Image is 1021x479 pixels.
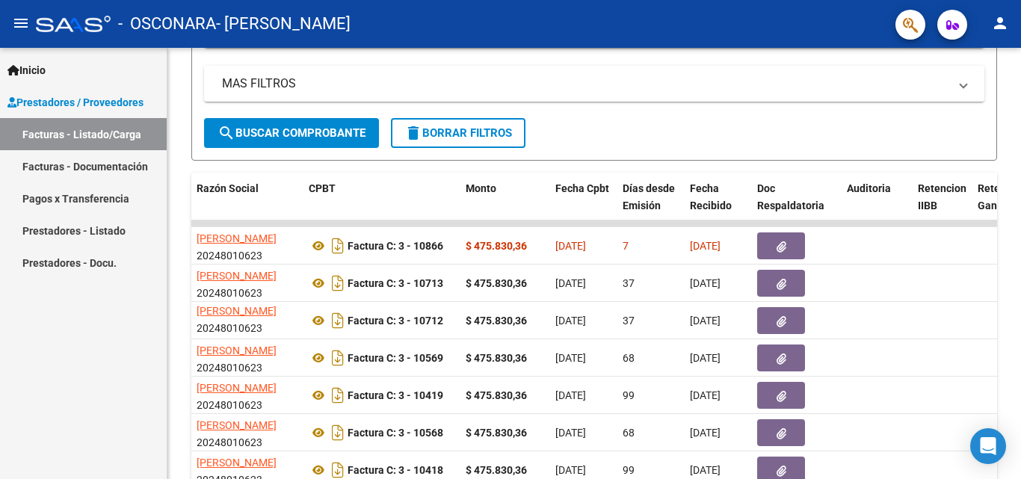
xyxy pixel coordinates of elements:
mat-icon: search [218,124,235,142]
button: Borrar Filtros [391,118,525,148]
i: Descargar documento [328,271,348,295]
strong: $ 475.830,36 [466,464,527,476]
div: 20248010623 [197,380,297,411]
span: Retencion IIBB [918,182,966,211]
mat-icon: person [991,14,1009,32]
span: Razón Social [197,182,259,194]
datatable-header-cell: Doc Respaldatoria [751,173,841,238]
strong: $ 475.830,36 [466,427,527,439]
datatable-header-cell: Días desde Emisión [617,173,684,238]
span: [DATE] [555,427,586,439]
i: Descargar documento [328,421,348,445]
span: [PERSON_NAME] [197,382,277,394]
strong: Factura C: 3 - 10569 [348,352,443,364]
span: [DATE] [690,427,721,439]
span: - [PERSON_NAME] [216,7,351,40]
strong: Factura C: 3 - 10713 [348,277,443,289]
i: Descargar documento [328,346,348,370]
span: [DATE] [555,277,586,289]
span: [PERSON_NAME] [197,305,277,317]
span: [PERSON_NAME] [197,457,277,469]
i: Descargar documento [328,383,348,407]
span: Buscar Comprobante [218,126,365,140]
div: 20248010623 [197,417,297,448]
div: 20248010623 [197,268,297,299]
mat-expansion-panel-header: MAS FILTROS [204,66,984,102]
span: [DATE] [690,240,721,252]
strong: Factura C: 3 - 10419 [348,389,443,401]
strong: $ 475.830,36 [466,315,527,327]
div: 20248010623 [197,305,297,336]
span: Fecha Cpbt [555,182,609,194]
span: 68 [623,427,635,439]
span: [DATE] [690,315,721,327]
span: [PERSON_NAME] [197,232,277,244]
span: Prestadores / Proveedores [7,94,144,111]
span: Monto [466,182,496,194]
span: 99 [623,464,635,476]
datatable-header-cell: Razón Social [191,173,303,238]
span: Borrar Filtros [404,126,512,140]
datatable-header-cell: Fecha Recibido [684,173,751,238]
span: [DATE] [690,277,721,289]
span: 7 [623,240,629,252]
strong: Factura C: 3 - 10418 [348,464,443,476]
span: CPBT [309,182,336,194]
span: Doc Respaldatoria [757,182,824,211]
span: [DATE] [555,315,586,327]
span: 37 [623,277,635,289]
span: [PERSON_NAME] [197,419,277,431]
span: [PERSON_NAME] [197,270,277,282]
span: Días desde Emisión [623,182,675,211]
strong: Factura C: 3 - 10866 [348,240,443,252]
span: 99 [623,389,635,401]
datatable-header-cell: Retencion IIBB [912,173,972,238]
mat-panel-title: MAS FILTROS [222,75,948,92]
span: [DATE] [690,389,721,401]
span: Fecha Recibido [690,182,732,211]
span: [DATE] [555,464,586,476]
mat-icon: delete [404,124,422,142]
i: Descargar documento [328,309,348,333]
strong: Factura C: 3 - 10568 [348,427,443,439]
span: [PERSON_NAME] [197,344,277,356]
datatable-header-cell: Fecha Cpbt [549,173,617,238]
span: Auditoria [847,182,891,194]
div: 20248010623 [197,342,297,374]
mat-icon: menu [12,14,30,32]
span: [DATE] [690,352,721,364]
span: [DATE] [690,464,721,476]
datatable-header-cell: Auditoria [841,173,912,238]
strong: $ 475.830,36 [466,240,527,252]
span: [DATE] [555,352,586,364]
strong: $ 475.830,36 [466,277,527,289]
strong: $ 475.830,36 [466,352,527,364]
strong: $ 475.830,36 [466,389,527,401]
datatable-header-cell: CPBT [303,173,460,238]
span: [DATE] [555,389,586,401]
span: Inicio [7,62,46,78]
strong: Factura C: 3 - 10712 [348,315,443,327]
div: Open Intercom Messenger [970,428,1006,464]
span: [DATE] [555,240,586,252]
div: 20248010623 [197,230,297,262]
span: 37 [623,315,635,327]
span: 68 [623,352,635,364]
span: - OSCONARA [118,7,216,40]
button: Buscar Comprobante [204,118,379,148]
i: Descargar documento [328,234,348,258]
datatable-header-cell: Monto [460,173,549,238]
